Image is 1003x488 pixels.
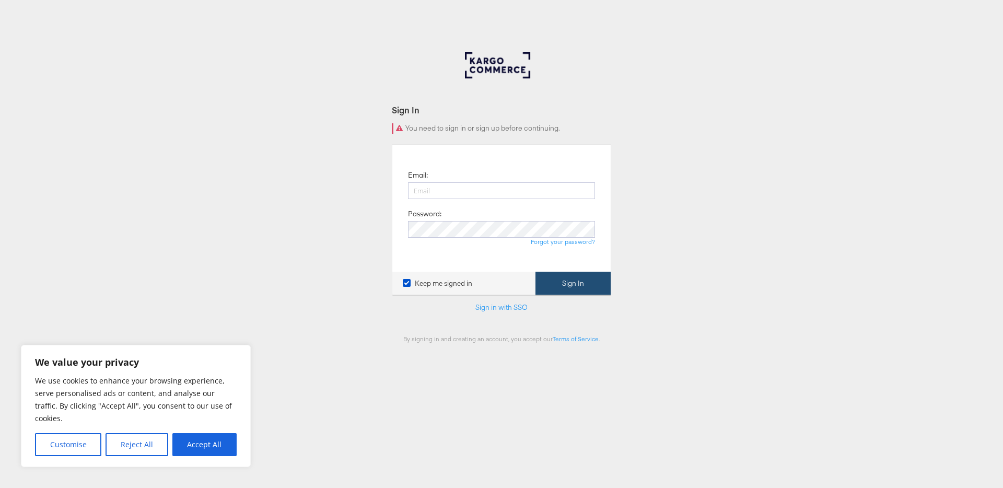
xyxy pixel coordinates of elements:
input: Email [408,182,595,199]
button: Accept All [172,433,237,456]
div: We value your privacy [21,345,251,467]
p: We value your privacy [35,356,237,368]
div: By signing in and creating an account, you accept our . [392,335,611,343]
label: Email: [408,170,428,180]
button: Customise [35,433,101,456]
p: We use cookies to enhance your browsing experience, serve personalised ads or content, and analys... [35,375,237,425]
button: Sign In [535,272,611,295]
div: You need to sign in or sign up before continuing. [392,123,611,134]
div: Sign In [392,104,611,116]
button: Reject All [106,433,168,456]
label: Password: [408,209,441,219]
a: Sign in with SSO [475,303,528,312]
label: Keep me signed in [403,278,472,288]
a: Terms of Service [553,335,599,343]
a: Forgot your password? [531,238,595,246]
